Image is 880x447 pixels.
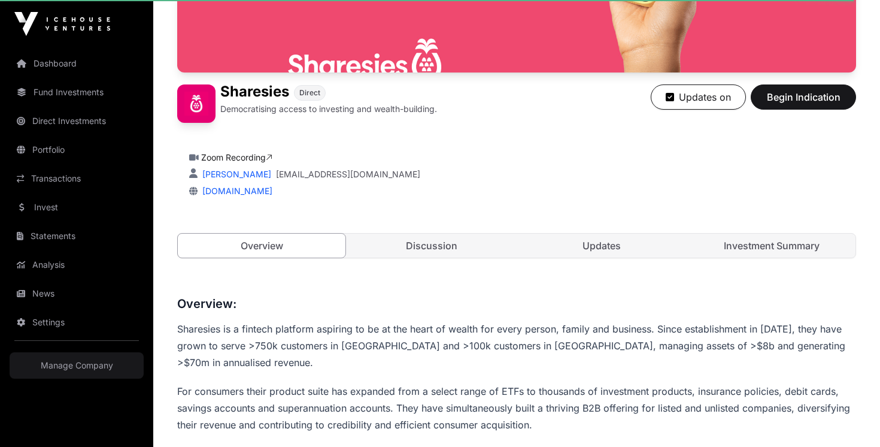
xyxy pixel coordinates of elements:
[14,12,110,36] img: Icehouse Ventures Logo
[751,84,856,110] button: Begin Indication
[10,165,144,192] a: Transactions
[751,96,856,108] a: Begin Indication
[299,88,320,98] span: Direct
[177,383,856,433] p: For consumers their product suite has expanded from a select range of ETFs to thousands of invest...
[220,103,437,115] p: Democratising access to investing and wealth-building.
[10,352,144,379] a: Manage Company
[688,234,855,258] a: Investment Summary
[220,84,289,101] h1: Sharesies
[820,389,880,447] iframe: Chat Widget
[177,294,856,313] h3: Overview:
[651,84,746,110] button: Updates on
[10,252,144,278] a: Analysis
[177,84,216,123] img: Sharesies
[518,234,685,258] a: Updates
[10,280,144,307] a: News
[10,223,144,249] a: Statements
[10,309,144,336] a: Settings
[766,90,841,104] span: Begin Indication
[348,234,515,258] a: Discussion
[178,234,855,258] nav: Tabs
[10,194,144,221] a: Invest
[177,233,346,258] a: Overview
[10,108,144,134] a: Direct Investments
[10,50,144,77] a: Dashboard
[201,152,272,162] a: Zoom Recording
[10,137,144,163] a: Portfolio
[200,169,271,179] a: [PERSON_NAME]
[198,186,272,196] a: [DOMAIN_NAME]
[177,321,856,371] p: Sharesies is a fintech platform aspiring to be at the heart of wealth for every person, family an...
[10,79,144,105] a: Fund Investments
[276,168,420,180] a: [EMAIL_ADDRESS][DOMAIN_NAME]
